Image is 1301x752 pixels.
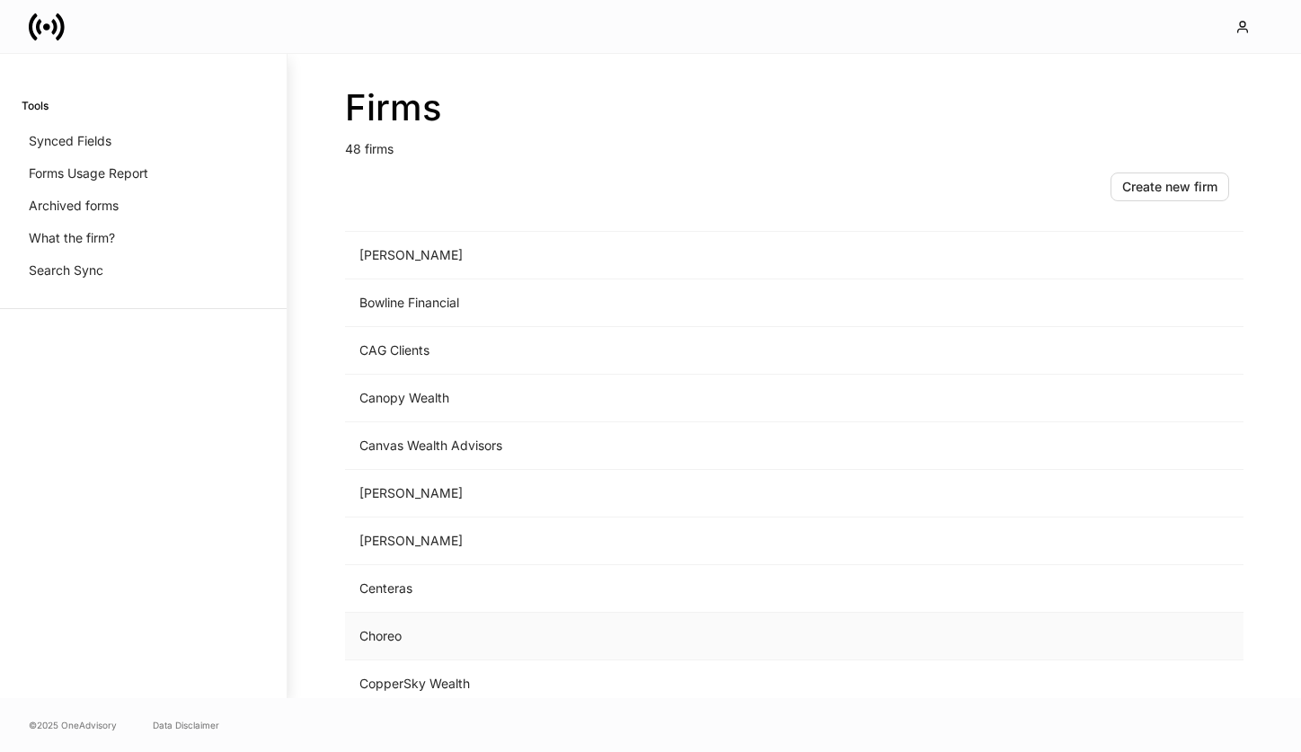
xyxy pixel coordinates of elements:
a: Data Disclaimer [153,718,219,732]
td: CAG Clients [345,327,945,375]
span: © 2025 OneAdvisory [29,718,117,732]
td: [PERSON_NAME] [345,518,945,565]
td: Canopy Wealth [345,375,945,422]
p: Forms Usage Report [29,164,148,182]
td: Choreo [345,613,945,660]
p: 48 firms [345,129,1243,158]
td: [PERSON_NAME] [345,232,945,279]
td: Canvas Wealth Advisors [345,422,945,470]
td: CopperSky Wealth [345,660,945,708]
td: [PERSON_NAME] [345,470,945,518]
button: Create new firm [1111,173,1229,201]
div: Create new firm [1122,178,1217,196]
a: Search Sync [22,254,265,287]
h6: Tools [22,97,49,114]
a: Archived forms [22,190,265,222]
h2: Firms [345,86,1243,129]
a: What the firm? [22,222,265,254]
p: Synced Fields [29,132,111,150]
p: Archived forms [29,197,119,215]
p: What the firm? [29,229,115,247]
a: Forms Usage Report [22,157,265,190]
td: Bowline Financial [345,279,945,327]
td: Centeras [345,565,945,613]
p: Search Sync [29,261,103,279]
a: Synced Fields [22,125,265,157]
